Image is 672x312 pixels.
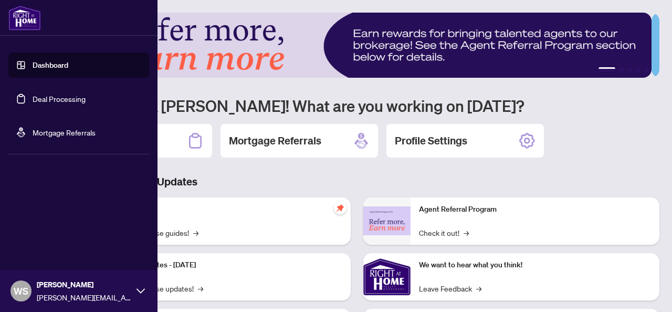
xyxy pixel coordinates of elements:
span: → [476,283,481,294]
p: Agent Referral Program [419,204,651,215]
a: Dashboard [33,60,68,70]
h2: Mortgage Referrals [229,133,321,148]
h2: Profile Settings [395,133,467,148]
a: Deal Processing [33,94,86,103]
p: We want to hear what you think! [419,259,651,271]
span: pushpin [334,202,346,214]
span: → [464,227,469,238]
span: WS [14,284,28,298]
span: → [198,283,203,294]
p: Self-Help [110,204,342,215]
a: Leave Feedback→ [419,283,481,294]
a: Check it out!→ [419,227,469,238]
img: Slide 0 [55,13,652,78]
button: Open asap [630,275,661,307]
span: [PERSON_NAME] [37,279,131,290]
p: Platform Updates - [DATE] [110,259,342,271]
img: We want to hear what you think! [363,253,411,300]
button: 1 [598,67,615,71]
span: [PERSON_NAME][EMAIL_ADDRESS][DOMAIN_NAME] [37,292,131,303]
button: 4 [636,67,640,71]
button: 3 [628,67,632,71]
button: 5 [645,67,649,71]
h3: Brokerage & Industry Updates [55,174,659,189]
img: Agent Referral Program [363,206,411,235]
a: Mortgage Referrals [33,128,96,137]
h1: Welcome back [PERSON_NAME]! What are you working on [DATE]? [55,96,659,116]
button: 2 [619,67,624,71]
img: logo [8,5,41,30]
span: → [193,227,198,238]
